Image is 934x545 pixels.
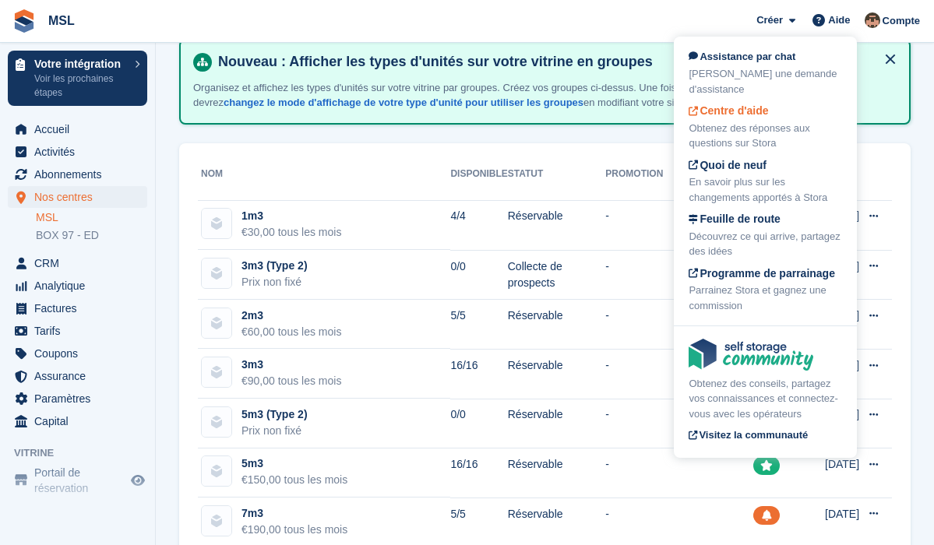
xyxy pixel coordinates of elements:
[34,275,128,297] span: Analytique
[34,72,127,100] p: Voir les prochaines étapes
[865,12,880,28] img: Kévin CHAUVET
[689,213,780,225] span: Feuille de route
[241,373,341,389] div: €90,00 tous les mois
[450,250,507,300] td: 0/0
[508,300,606,350] td: Réservable
[241,357,341,373] div: 3m3
[241,324,341,340] div: €60,00 tous les mois
[605,250,752,300] td: -
[202,407,231,437] img: blank-unit-type-icon-ffbac7b88ba66c5e286b0e438baccc4b9c83835d4c34f86887a83fc20ec27e7b.svg
[825,448,859,498] td: [DATE]
[450,399,507,448] td: 0/0
[34,410,128,432] span: Capital
[883,13,920,29] span: Compte
[689,174,842,205] div: En savoir plus sur les changements apportés à Stora
[202,456,231,486] img: blank-unit-type-icon-ffbac7b88ba66c5e286b0e438baccc4b9c83835d4c34f86887a83fc20ec27e7b.svg
[8,275,147,297] a: menu
[212,53,897,71] h4: Nouveau : Afficher les types d'unités sur votre vitrine en groupes
[34,163,128,185] span: Abonnements
[34,320,128,342] span: Tarifs
[605,448,752,498] td: -
[34,141,128,163] span: Activités
[241,472,347,488] div: €150,00 tous les mois
[34,252,128,274] span: CRM
[689,104,768,117] span: Centre d'aide
[34,343,128,364] span: Coupons
[12,9,36,33] img: stora-icon-8386f47178a22dfd0bd8f6a31ec36ba5ce8667c1dd55bd0f319d3a0aa187defe.svg
[8,163,147,185] a: menu
[605,200,752,250] td: -
[193,80,777,111] p: Organisez et affichez les types d'unités sur votre vitrine par groupes. Créez vos groupes ci-dess...
[450,162,507,201] th: Disponible
[8,51,147,106] a: Votre intégration Voir les prochaines étapes
[198,162,450,201] th: Nom
[34,186,128,208] span: Nos centres
[605,399,752,448] td: -
[605,300,752,350] td: -
[241,455,347,472] div: 5m3
[689,429,808,441] span: Visitez la communauté
[8,343,147,364] a: menu
[202,357,231,387] img: blank-unit-type-icon-ffbac7b88ba66c5e286b0e438baccc4b9c83835d4c34f86887a83fc20ec27e7b.svg
[508,200,606,250] td: Réservable
[202,506,231,536] img: blank-unit-type-icon-ffbac7b88ba66c5e286b0e438baccc4b9c83835d4c34f86887a83fc20ec27e7b.svg
[36,228,147,243] a: BOX 97 - ED
[689,211,842,259] a: Feuille de route Découvrez ce qui arrive, partagez des idées
[508,448,606,498] td: Réservable
[689,265,842,314] a: Programme de parrainage Parrainez Stora et gagnez une commission
[241,224,341,241] div: €30,00 tous les mois
[450,200,507,250] td: 4/4
[689,157,842,206] a: Quoi de neuf En savoir plus sur les changements apportés à Stora
[689,267,835,280] span: Programme de parrainage
[241,208,341,224] div: 1m3
[8,141,147,163] a: menu
[241,505,347,522] div: 7m3
[34,465,128,496] span: Portail de réservation
[8,465,147,496] a: menu
[241,423,308,439] div: Prix non fixé
[202,258,231,288] img: blank-unit-type-icon-ffbac7b88ba66c5e286b0e438baccc4b9c83835d4c34f86887a83fc20ec27e7b.svg
[34,365,128,387] span: Assurance
[129,471,147,490] a: Boutique d'aperçu
[8,252,147,274] a: menu
[605,349,752,399] td: -
[450,448,507,498] td: 16/16
[508,162,606,201] th: Statut
[241,406,308,423] div: 5m3 (Type 2)
[34,58,127,69] p: Votre intégration
[241,274,308,290] div: Prix non fixé
[689,51,795,62] span: Assistance par chat
[241,308,341,324] div: 2m3
[689,339,842,445] a: Obtenez des conseils, partagez vos connaissances et connectez-vous avec les opérateurs Visitez la...
[756,12,783,28] span: Créer
[202,308,231,338] img: blank-unit-type-icon-ffbac7b88ba66c5e286b0e438baccc4b9c83835d4c34f86887a83fc20ec27e7b.svg
[8,320,147,342] a: menu
[689,229,842,259] div: Découvrez ce qui arrive, partagez des idées
[34,297,128,319] span: Factures
[450,300,507,350] td: 5/5
[508,399,606,448] td: Réservable
[8,118,147,140] a: menu
[508,349,606,399] td: Réservable
[34,388,128,410] span: Paramètres
[8,388,147,410] a: menu
[605,162,752,201] th: Promotion
[224,97,583,108] a: changez le mode d'affichage de votre type d'unité pour utiliser les groupes
[14,445,155,461] span: Vitrine
[8,297,147,319] a: menu
[8,365,147,387] a: menu
[450,349,507,399] td: 16/16
[241,522,347,538] div: €190,00 tous les mois
[34,118,128,140] span: Accueil
[36,210,147,225] a: MSL
[8,186,147,208] a: menu
[202,209,231,238] img: blank-unit-type-icon-ffbac7b88ba66c5e286b0e438baccc4b9c83835d4c34f86887a83fc20ec27e7b.svg
[689,283,842,313] div: Parrainez Stora et gagnez une commission
[689,121,842,151] div: Obtenez des réponses aux questions sur Stora
[42,8,81,33] a: MSL
[689,103,842,151] a: Centre d'aide Obtenez des réponses aux questions sur Stora
[241,258,308,274] div: 3m3 (Type 2)
[689,66,842,97] div: [PERSON_NAME] une demande d'assistance
[689,376,842,422] div: Obtenez des conseils, partagez vos connaissances et connectez-vous avec les opérateurs
[689,159,767,171] span: Quoi de neuf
